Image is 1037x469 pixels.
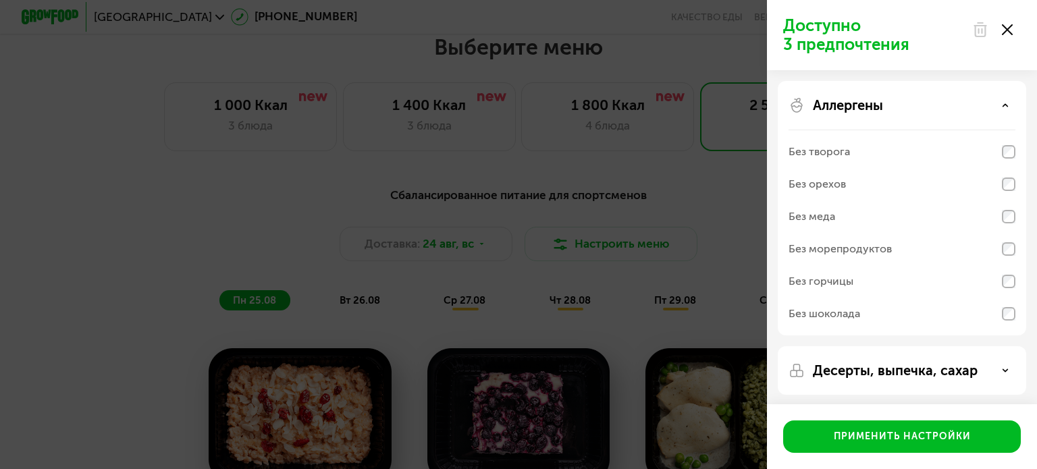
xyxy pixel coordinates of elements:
p: Десерты, выпечка, сахар [813,362,978,379]
div: Применить настройки [834,430,971,443]
p: Аллергены [813,97,883,113]
div: Без меда [789,209,835,225]
div: Без горчицы [789,273,853,289]
div: Без орехов [789,176,846,192]
div: Без творога [789,144,850,160]
div: Без шоколада [789,306,860,322]
div: Без морепродуктов [789,241,892,257]
button: Применить настройки [783,420,1021,453]
p: Доступно 3 предпочтения [783,16,964,54]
